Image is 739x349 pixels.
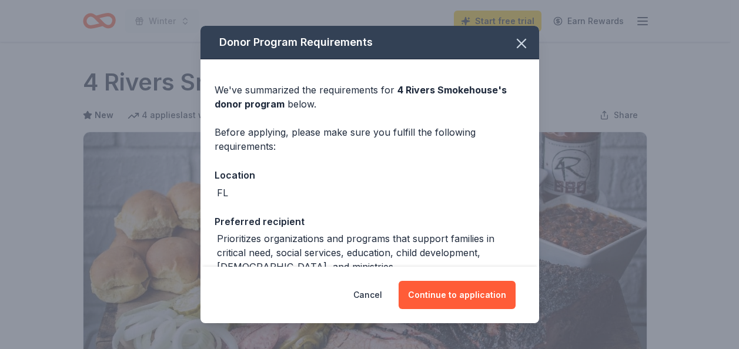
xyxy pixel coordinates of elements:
div: We've summarized the requirements for below. [215,83,525,111]
button: Continue to application [399,281,516,309]
div: Preferred recipient [215,214,525,229]
div: Prioritizes organizations and programs that support families in critical need, social services, e... [217,231,525,274]
button: Cancel [353,281,382,309]
div: Location [215,167,525,183]
div: Before applying, please make sure you fulfill the following requirements: [215,125,525,153]
div: FL [217,186,228,200]
div: Donor Program Requirements [200,26,539,59]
